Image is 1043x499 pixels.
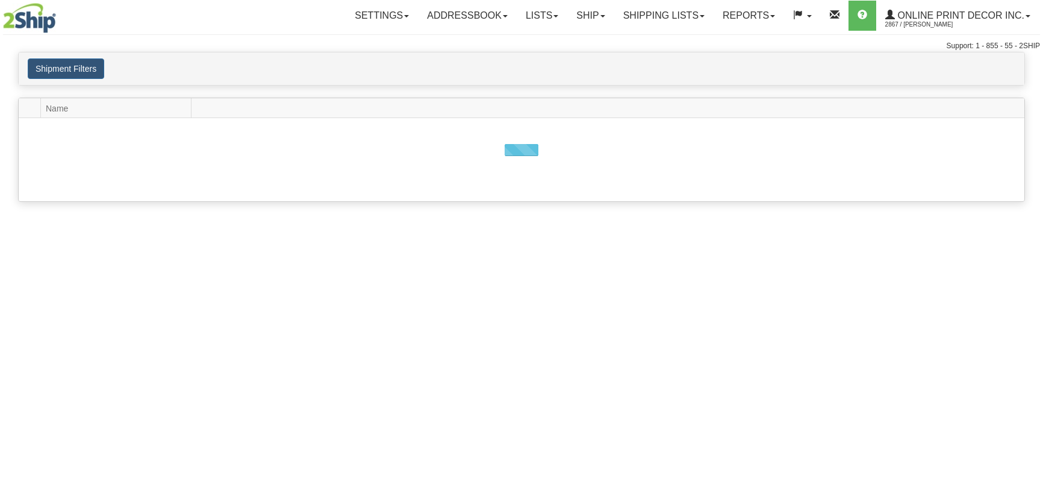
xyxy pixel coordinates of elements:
span: Online Print Decor Inc. [895,10,1024,20]
button: Shipment Filters [28,58,104,79]
span: 2867 / [PERSON_NAME] [885,19,976,31]
a: Reports [714,1,784,31]
a: Settings [346,1,418,31]
img: logo2867.jpg [3,3,56,33]
div: Support: 1 - 855 - 55 - 2SHIP [3,41,1040,51]
iframe: chat widget [1015,188,1042,311]
a: Shipping lists [614,1,714,31]
a: Online Print Decor Inc. 2867 / [PERSON_NAME] [876,1,1039,31]
a: Addressbook [418,1,517,31]
a: Lists [517,1,567,31]
a: Ship [567,1,614,31]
